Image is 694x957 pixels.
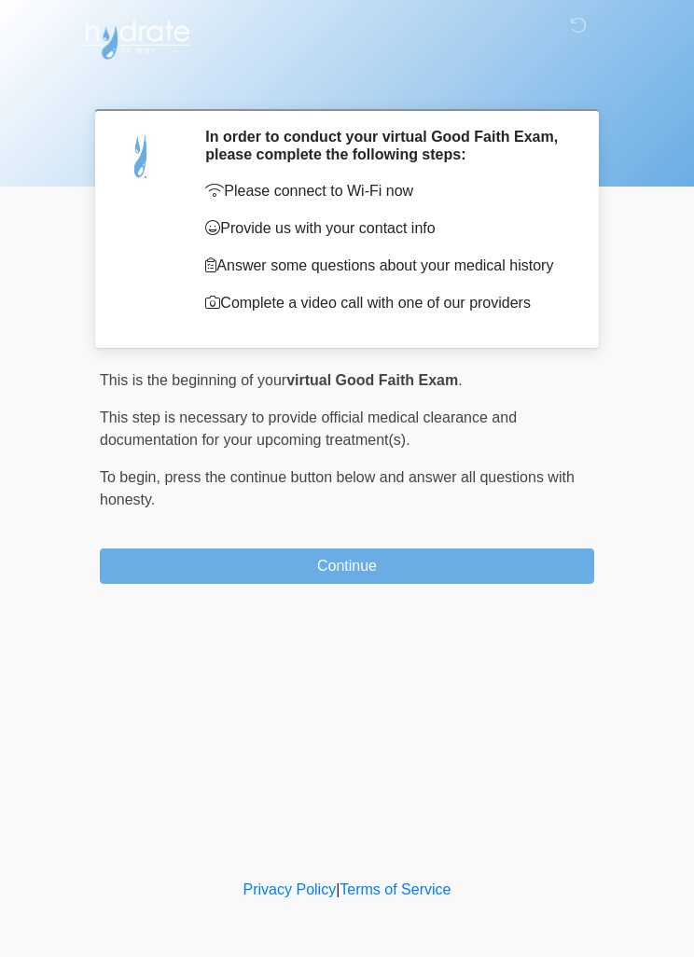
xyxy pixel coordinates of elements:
a: | [336,881,340,897]
span: This is the beginning of your [100,372,286,388]
img: Agent Avatar [114,128,170,184]
p: Answer some questions about your medical history [205,255,566,277]
p: Please connect to Wi-Fi now [205,180,566,202]
a: Privacy Policy [243,881,337,897]
h2: In order to conduct your virtual Good Faith Exam, please complete the following steps: [205,128,566,163]
p: Complete a video call with one of our providers [205,292,566,314]
span: To begin, [100,469,164,485]
span: . [458,372,462,388]
strong: virtual Good Faith Exam [286,372,458,388]
span: This step is necessary to provide official medical clearance and documentation for your upcoming ... [100,409,517,448]
span: press the continue button below and answer all questions with honesty. [100,469,575,507]
img: Hydrate IV Bar - Chandler Logo [81,14,193,61]
h1: ‎ ‎ [86,67,608,102]
p: Provide us with your contact info [205,217,566,240]
button: Continue [100,548,594,584]
a: Terms of Service [340,881,451,897]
